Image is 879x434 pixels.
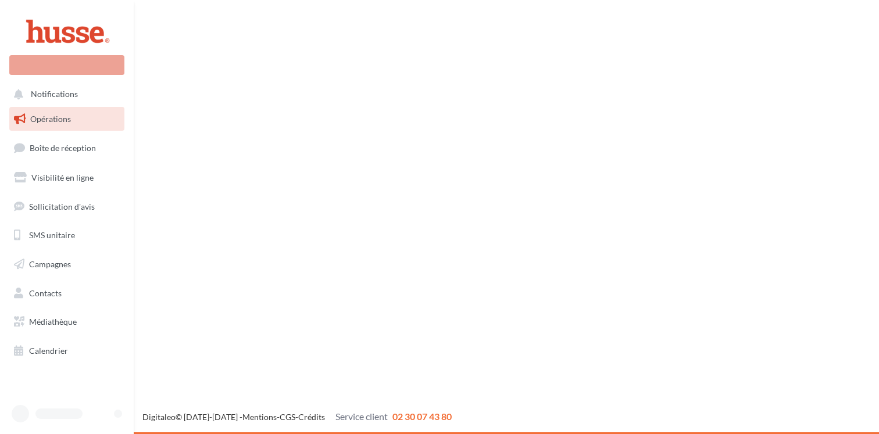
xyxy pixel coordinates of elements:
[7,107,127,131] a: Opérations
[30,143,96,153] span: Boîte de réception
[29,201,95,211] span: Sollicitation d'avis
[142,412,452,422] span: © [DATE]-[DATE] - - -
[7,339,127,363] a: Calendrier
[280,412,295,422] a: CGS
[7,281,127,306] a: Contacts
[242,412,277,422] a: Mentions
[30,114,71,124] span: Opérations
[335,411,388,422] span: Service client
[29,259,71,269] span: Campagnes
[7,195,127,219] a: Sollicitation d'avis
[29,288,62,298] span: Contacts
[31,89,78,99] span: Notifications
[9,55,124,75] div: Nouvelle campagne
[29,230,75,240] span: SMS unitaire
[29,317,77,327] span: Médiathèque
[142,412,176,422] a: Digitaleo
[29,346,68,356] span: Calendrier
[7,252,127,277] a: Campagnes
[392,411,452,422] span: 02 30 07 43 80
[7,310,127,334] a: Médiathèque
[7,135,127,160] a: Boîte de réception
[298,412,325,422] a: Crédits
[31,173,94,182] span: Visibilité en ligne
[7,223,127,248] a: SMS unitaire
[7,166,127,190] a: Visibilité en ligne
